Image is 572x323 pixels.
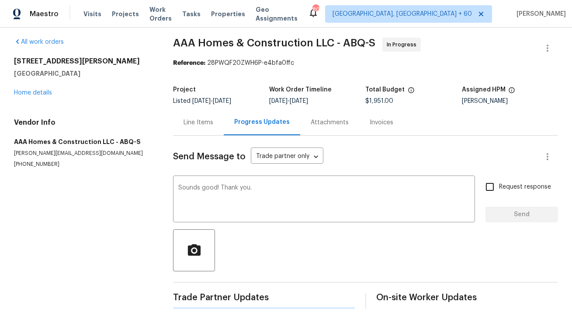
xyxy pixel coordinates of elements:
[184,118,213,127] div: Line Items
[14,137,152,146] h5: AAA Homes & Construction LLC - ABQ-S
[178,185,470,215] textarea: Sounds good! Thank you.
[366,87,405,93] h5: Total Budget
[14,118,152,127] h4: Vendor Info
[408,87,415,98] span: The total cost of line items that have been proposed by Opendoor. This sum includes line items th...
[508,87,515,98] span: The hpm assigned to this work order.
[14,161,152,168] p: [PHONE_NUMBER]
[173,98,231,104] span: Listed
[192,98,231,104] span: -
[251,150,323,164] div: Trade partner only
[256,5,298,23] span: Geo Assignments
[269,98,288,104] span: [DATE]
[173,293,355,302] span: Trade Partner Updates
[211,10,245,18] span: Properties
[234,118,290,126] div: Progress Updates
[173,87,196,93] h5: Project
[173,152,246,161] span: Send Message to
[173,60,205,66] b: Reference:
[173,38,375,48] span: AAA Homes & Construction LLC - ABQ-S
[269,87,332,93] h5: Work Order Timeline
[192,98,211,104] span: [DATE]
[14,150,152,157] p: [PERSON_NAME][EMAIL_ADDRESS][DOMAIN_NAME]
[14,39,64,45] a: All work orders
[14,90,52,96] a: Home details
[14,69,152,78] h5: [GEOGRAPHIC_DATA]
[462,87,506,93] h5: Assigned HPM
[312,5,319,14] div: 807
[513,10,566,18] span: [PERSON_NAME]
[14,57,152,66] h2: [STREET_ADDRESS][PERSON_NAME]
[182,11,201,17] span: Tasks
[387,40,420,49] span: In Progress
[112,10,139,18] span: Projects
[311,118,349,127] div: Attachments
[462,98,558,104] div: [PERSON_NAME]
[290,98,308,104] span: [DATE]
[173,59,558,67] div: 28PWQF20ZWH6P-e4bfa0ffc
[149,5,172,23] span: Work Orders
[333,10,472,18] span: [GEOGRAPHIC_DATA], [GEOGRAPHIC_DATA] + 60
[30,10,59,18] span: Maestro
[366,98,394,104] span: $1,951.00
[377,293,558,302] span: On-site Worker Updates
[269,98,308,104] span: -
[83,10,101,18] span: Visits
[499,183,551,192] span: Request response
[370,118,393,127] div: Invoices
[213,98,231,104] span: [DATE]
